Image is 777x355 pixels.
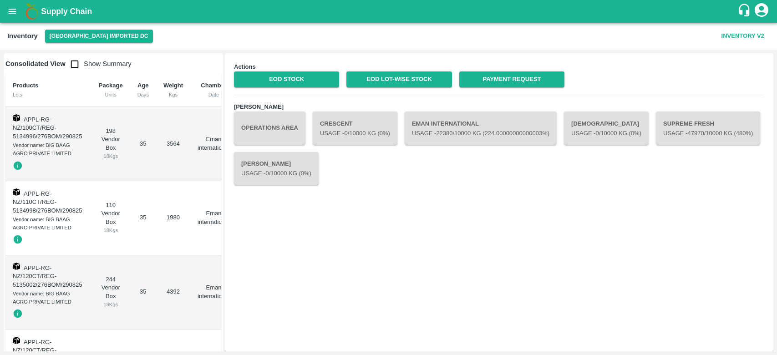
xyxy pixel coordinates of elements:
[130,107,156,181] td: 35
[167,140,180,147] span: 3564
[320,129,390,138] p: Usage - 0 /10000 Kg (0%)
[13,116,82,140] span: APPL-RG-NZ/100CT/REG-5134996/276BOM/290825
[99,226,123,234] div: 18 Kgs
[571,129,641,138] p: Usage - 0 /10000 Kg (0%)
[13,141,84,158] div: Vendor name: BIG BAAG AGRO PRIVATE LIMITED
[13,289,84,306] div: Vendor name: BIG BAAG AGRO PRIVATE LIMITED
[66,60,132,67] span: Show Summary
[41,5,737,18] a: Supply Chain
[412,129,549,138] p: Usage - 22380 /10000 Kg (224.00000000000003%)
[313,112,397,144] button: CrescentUsage -0/10000 Kg (0%)
[13,114,20,122] img: box
[5,60,66,67] b: Consolidated View
[234,103,284,110] b: [PERSON_NAME]
[405,112,557,144] button: Eman internationalUsage -22380/10000 Kg (224.00000000000003%)
[234,63,256,70] b: Actions
[137,91,149,99] div: Days
[130,255,156,330] td: 35
[130,181,156,255] td: 35
[99,91,123,99] div: Units
[13,337,20,344] img: box
[99,152,123,160] div: 18 Kgs
[99,201,123,235] div: 110 Vendor Box
[753,2,770,21] div: account of current user
[99,82,123,89] b: Package
[663,129,753,138] p: Usage - 47970 /10000 Kg (480%)
[41,7,92,16] b: Supply Chain
[163,91,183,99] div: Kgs
[13,263,20,270] img: box
[13,82,38,89] b: Products
[234,152,319,185] button: [PERSON_NAME]Usage -0/10000 Kg (0%)
[99,300,123,309] div: 18 Kgs
[23,2,41,20] img: logo
[198,91,230,99] div: Date
[13,264,82,288] span: APPL-RG-NZ/120CT/REG-5135002/276BOM/290825
[167,288,180,295] span: 4392
[163,82,183,89] b: Weight
[13,188,20,196] img: box
[99,275,123,309] div: 244 Vendor Box
[346,71,452,87] a: EOD Lot-wise Stock
[656,112,760,144] button: Supreme FreshUsage -47970/10000 Kg (480%)
[737,3,753,20] div: customer-support
[2,1,23,22] button: open drawer
[137,82,149,89] b: Age
[234,71,339,87] a: EOD Stock
[459,71,564,87] a: Payment Request
[13,190,82,214] span: APPL-RG-NZ/110CT/REG-5134998/276BOM/290825
[201,82,226,89] b: Chamber
[7,32,38,40] b: Inventory
[99,127,123,161] div: 198 Vendor Box
[241,169,311,178] p: Usage - 0 /10000 Kg (0%)
[718,28,768,44] button: Inventory V2
[198,135,230,152] p: Eman international
[234,112,305,144] button: Operations Area
[564,112,649,144] button: [DEMOGRAPHIC_DATA]Usage -0/10000 Kg (0%)
[198,209,230,226] p: Eman international
[13,215,84,232] div: Vendor name: BIG BAAG AGRO PRIVATE LIMITED
[167,214,180,221] span: 1980
[45,30,153,43] button: Select DC
[13,91,84,99] div: Lots
[198,284,230,300] p: Eman international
